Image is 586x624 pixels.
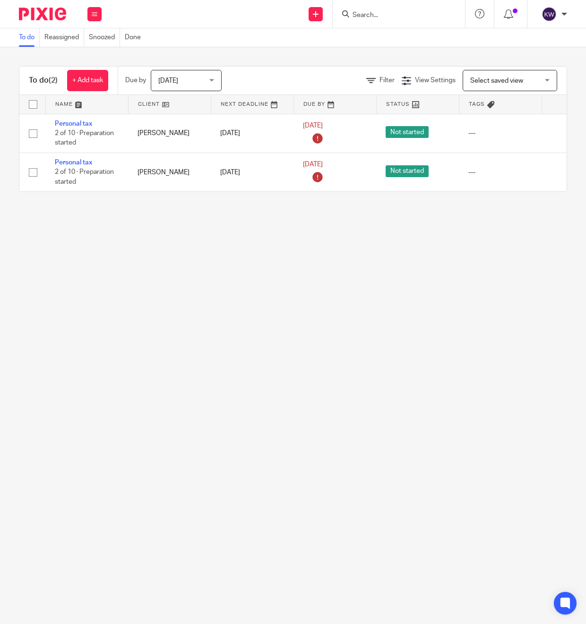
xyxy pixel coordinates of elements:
span: View Settings [415,77,456,84]
a: Snoozed [89,28,120,47]
span: [DATE] [303,122,323,129]
a: + Add task [67,70,108,91]
h1: To do [29,76,58,85]
a: Personal tax [55,159,92,166]
td: [PERSON_NAME] [128,153,211,191]
span: 2 of 10 · Preparation started [55,169,114,186]
span: (2) [49,77,58,84]
a: Reassigned [44,28,84,47]
span: [DATE] [303,162,323,168]
div: --- [468,128,532,138]
span: Select saved view [470,77,523,84]
a: To do [19,28,40,47]
td: [DATE] [211,114,293,153]
span: Not started [386,165,429,177]
img: svg%3E [542,7,557,22]
span: Tags [469,102,485,107]
span: Not started [386,126,429,138]
img: Pixie [19,8,66,20]
span: Filter [379,77,395,84]
td: [PERSON_NAME] [128,114,211,153]
a: Done [125,28,146,47]
div: --- [468,168,532,177]
span: 2 of 10 · Preparation started [55,130,114,146]
p: Due by [125,76,146,85]
a: Personal tax [55,120,92,127]
span: [DATE] [158,77,178,84]
td: [DATE] [211,153,293,191]
input: Search [352,11,437,20]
